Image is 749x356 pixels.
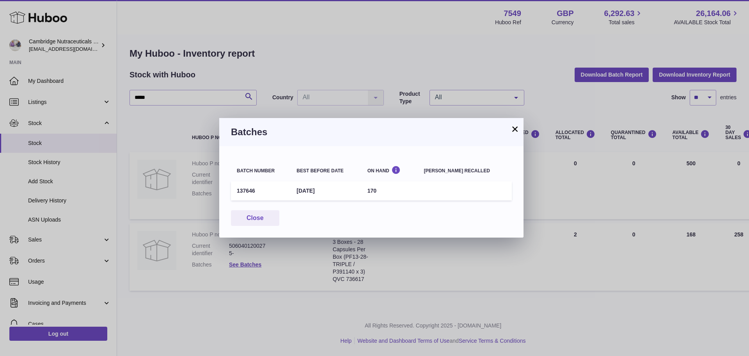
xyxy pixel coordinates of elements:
[367,166,412,173] div: On Hand
[237,168,285,174] div: Batch number
[424,168,506,174] div: [PERSON_NAME] recalled
[510,124,520,134] button: ×
[231,210,279,226] button: Close
[231,181,291,200] td: 137646
[291,181,361,200] td: [DATE]
[362,181,418,200] td: 170
[296,168,355,174] div: Best before date
[231,126,512,138] h3: Batches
